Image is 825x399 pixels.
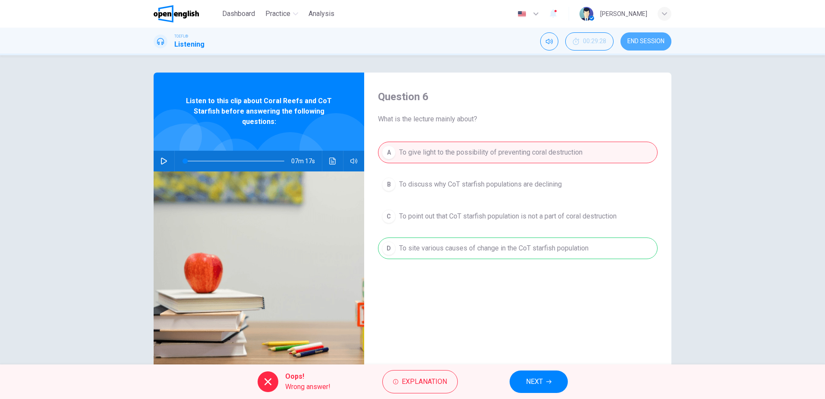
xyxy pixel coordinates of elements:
span: Listen to this clip about Coral Reefs and CoT Starfish before answering the following questions: [182,96,336,127]
h4: Question 6 [378,90,658,104]
button: Explanation [382,370,458,393]
span: 00:29:28 [583,38,606,45]
span: Practice [265,9,290,19]
div: Hide [565,32,614,51]
img: en [516,11,527,17]
span: NEXT [526,376,543,388]
button: Click to see the audio transcription [326,151,340,171]
a: OpenEnglish logo [154,5,219,22]
span: Oops! [285,371,331,382]
h1: Listening [174,39,205,50]
div: Mute [540,32,558,51]
img: Profile picture [579,7,593,21]
img: OpenEnglish logo [154,5,199,22]
button: Dashboard [219,6,258,22]
span: TOEFL® [174,33,188,39]
span: END SESSION [627,38,664,45]
button: Analysis [305,6,338,22]
span: Analysis [309,9,334,19]
span: Explanation [402,376,447,388]
button: Practice [262,6,302,22]
span: Dashboard [222,9,255,19]
span: Wrong answer! [285,382,331,392]
button: 00:29:28 [565,32,614,51]
button: NEXT [510,370,568,393]
span: What is the lecture mainly about? [378,114,658,124]
span: 07m 17s [291,151,322,171]
button: END SESSION [620,32,671,51]
img: Listen to this clip about Coral Reefs and CoT Starfish before answering the following questions: [154,171,364,373]
div: [PERSON_NAME] [600,9,647,19]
